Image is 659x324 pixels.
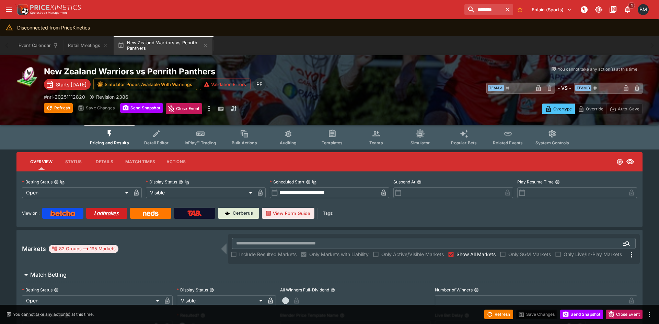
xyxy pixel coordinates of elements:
[558,84,571,92] h6: - VS -
[312,180,317,184] button: Copy To Clipboard
[309,251,369,258] span: Only Markets with Liability
[627,251,636,259] svg: More
[464,4,502,15] input: search
[3,3,15,16] button: open drawer
[146,187,255,198] div: Visible
[616,158,623,165] svg: Open
[558,66,638,72] p: You cannot take any action(s) at this time.
[626,158,634,166] svg: Visible
[56,81,86,88] p: Starts [DATE]
[331,288,335,292] button: All Winners Full-Dividend
[185,180,189,184] button: Copy To Clipboard
[120,154,161,170] button: Match Times
[218,208,259,219] a: Cerberus
[555,180,560,184] button: Play Resume Time
[51,245,116,253] div: 82 Groups 195 Markets
[645,310,654,319] button: more
[54,288,59,292] button: Betting Status
[161,154,192,170] button: Actions
[178,180,183,184] button: Display StatusCopy To Clipboard
[488,85,504,91] span: Team A
[60,180,65,184] button: Copy To Clipboard
[96,93,128,100] p: Revision 2386
[270,179,304,185] p: Scheduled Start
[16,66,38,88] img: rugby_league.png
[143,211,158,216] img: Neds
[280,287,329,293] p: All Winners Full-Dividend
[474,288,479,292] button: Number of Winners
[187,211,202,216] img: TabNZ
[508,251,551,258] span: Only SGM Markets
[606,104,643,114] button: Auto-Save
[638,4,649,15] div: Byron Monk
[621,3,634,16] button: Notifications
[493,140,523,145] span: Related Events
[280,140,297,145] span: Auditing
[17,21,90,34] div: Disconnected from PriceKinetics
[50,211,75,216] img: Betcha
[560,310,603,319] button: Send Snapshot
[411,140,430,145] span: Simulator
[607,3,619,16] button: Documentation
[14,36,62,55] button: Event Calendar
[94,211,119,216] img: Ladbrokes
[592,3,605,16] button: Toggle light/dark mode
[381,251,444,258] span: Only Active/Visible Markets
[322,140,343,145] span: Templates
[146,179,177,185] p: Display Status
[620,237,633,250] button: Open
[564,251,622,258] span: Only Live/In-Play Markets
[369,140,383,145] span: Teams
[586,105,603,112] p: Override
[262,208,314,219] button: View Form Guide
[13,311,94,317] p: You cannot take any action(s) at this time.
[44,103,73,113] button: Refresh
[22,187,131,198] div: Open
[515,4,525,15] button: No Bookmarks
[575,85,591,91] span: Team B
[15,3,29,16] img: PriceKinetics Logo
[435,287,473,293] p: Number of Winners
[209,288,214,292] button: Display Status
[16,268,643,282] button: Match Betting
[578,3,590,16] button: NOT Connected to PK
[22,245,46,253] h5: Markets
[44,66,343,77] h2: Copy To Clipboard
[144,140,169,145] span: Detail Editor
[22,295,162,306] div: Open
[253,78,266,91] div: Peter Fairgrieve
[200,79,251,90] button: Validation Errors
[185,140,216,145] span: InPlay™ Trading
[89,154,120,170] button: Details
[606,310,643,319] button: Close Event
[64,36,112,55] button: Retail Meetings
[93,79,197,90] button: Simulator Prices Available With Warnings
[575,104,606,114] button: Override
[542,104,643,114] div: Start From
[166,103,203,114] button: Close Event
[44,93,85,100] p: Copy To Clipboard
[628,2,635,9] span: 1
[232,140,257,145] span: Bulk Actions
[205,103,213,114] button: more
[306,180,311,184] button: Scheduled StartCopy To Clipboard
[30,271,67,278] h6: Match Betting
[417,180,421,184] button: Suspend At
[542,104,575,114] button: Overtype
[636,2,651,17] button: Byron Monk
[30,5,81,10] img: PriceKinetics
[535,140,569,145] span: System Controls
[239,251,297,258] span: Include Resulted Markets
[90,140,129,145] span: Pricing and Results
[22,179,53,185] p: Betting Status
[517,179,554,185] p: Play Resume Time
[618,105,639,112] p: Auto-Save
[54,180,59,184] button: Betting StatusCopy To Clipboard
[451,140,477,145] span: Popular Bets
[177,287,208,293] p: Display Status
[177,295,265,306] div: Visible
[22,287,53,293] p: Betting Status
[456,251,496,258] span: Show All Markets
[528,4,576,15] button: Select Tenant
[22,208,39,219] label: View on :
